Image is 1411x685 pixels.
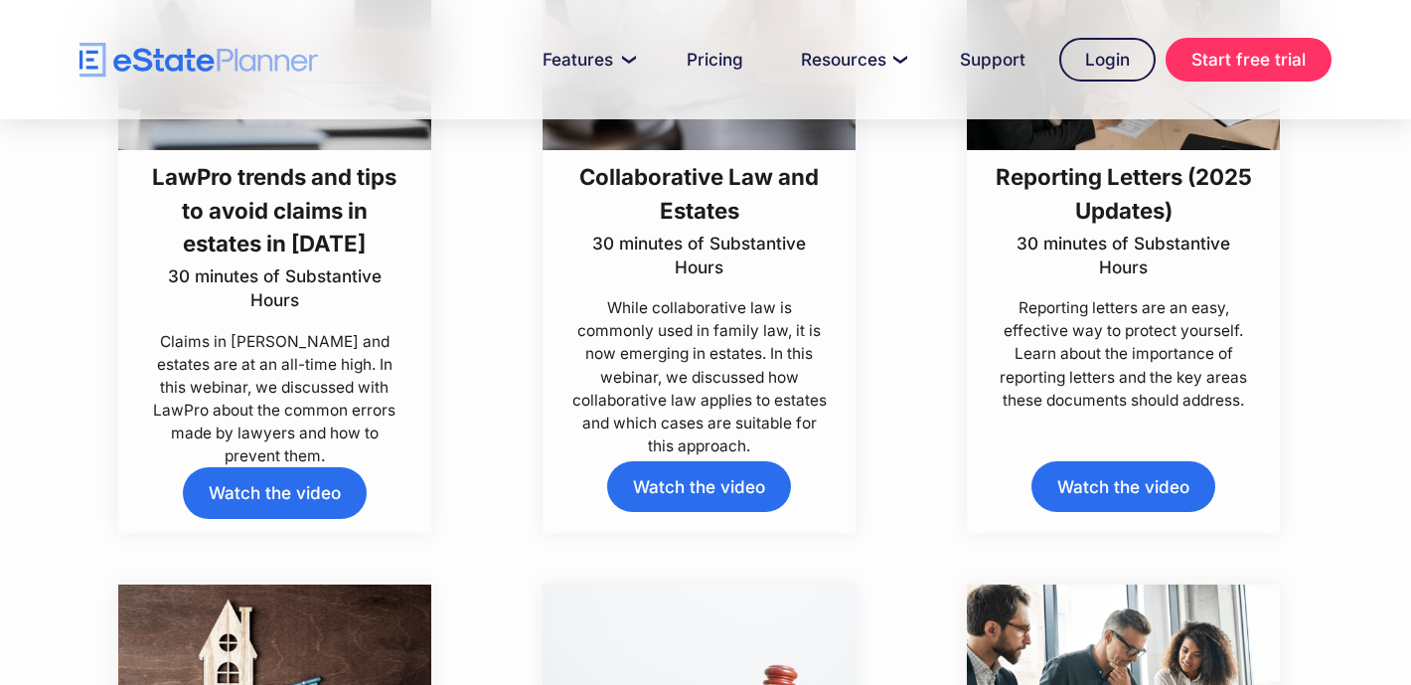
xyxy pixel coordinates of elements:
a: Watch the video [607,461,790,512]
a: Watch the video [183,467,366,518]
a: Features [519,40,653,80]
h3: LawPro trends and tips to avoid claims in estates in [DATE] [145,160,404,259]
a: Pricing [663,40,767,80]
p: 30 minutes of Substantive Hours [569,232,829,279]
a: Start free trial [1166,38,1332,82]
p: 30 minutes of Substantive Hours [994,232,1253,279]
a: Watch the video [1031,461,1214,512]
p: While collaborative law is commonly used in family law, it is now emerging in estates. In this we... [569,296,829,457]
p: 30 minutes of Substantive Hours [145,264,404,312]
p: Reporting letters are an easy, effective way to protect yourself. Learn about the importance of r... [994,296,1253,412]
a: Login [1059,38,1156,82]
p: Claims in [PERSON_NAME] and estates are at an all-time high. In this webinar, we discussed with L... [145,330,404,468]
h3: Reporting Letters (2025 Updates) [994,160,1253,227]
a: home [79,43,318,78]
a: Support [936,40,1049,80]
a: Resources [777,40,926,80]
h3: Collaborative Law and Estates [569,160,829,227]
